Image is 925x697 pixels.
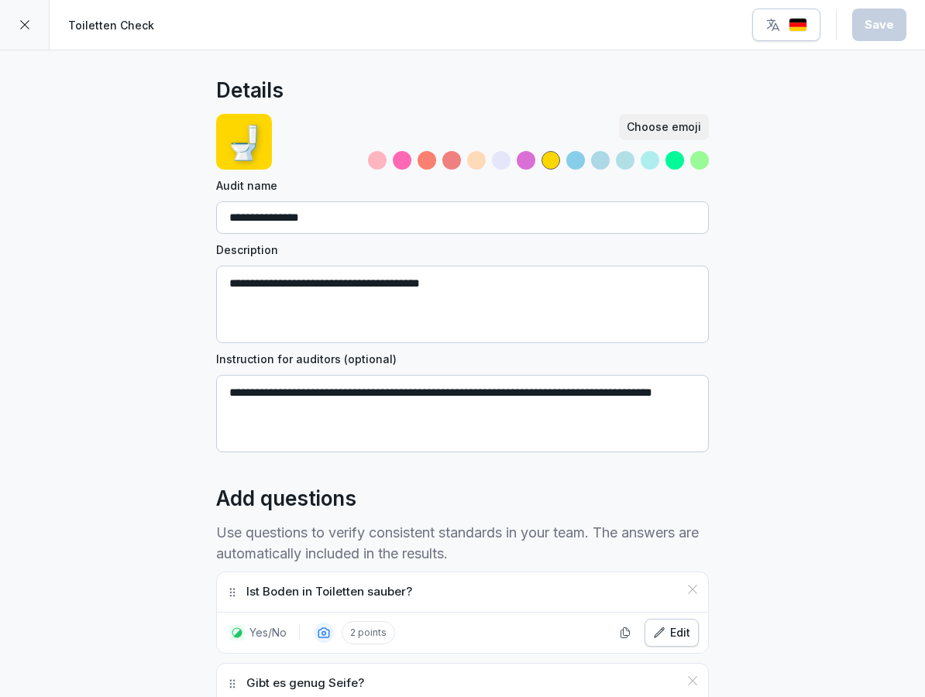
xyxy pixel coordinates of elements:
h2: Details [216,75,284,106]
p: 🚽 [224,118,264,167]
p: Ist Boden in Toiletten sauber? [246,583,412,601]
p: 2 points [342,621,395,644]
p: Toiletten Check [68,17,154,33]
label: Instruction for auditors (optional) [216,351,709,367]
label: Description [216,242,709,258]
img: de.svg [789,18,807,33]
button: Save [852,9,906,41]
div: Choose emoji [627,118,701,136]
button: Edit [645,619,699,647]
p: Gibt es genug Seife? [246,675,364,692]
button: Choose emoji [619,114,709,140]
label: Audit name [216,177,709,194]
h2: Add questions [216,483,356,514]
p: Yes/No [249,624,287,640]
div: Edit [653,624,690,641]
div: Save [865,16,894,33]
p: Use questions to verify consistent standards in your team. The answers are automatically included... [216,522,709,564]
